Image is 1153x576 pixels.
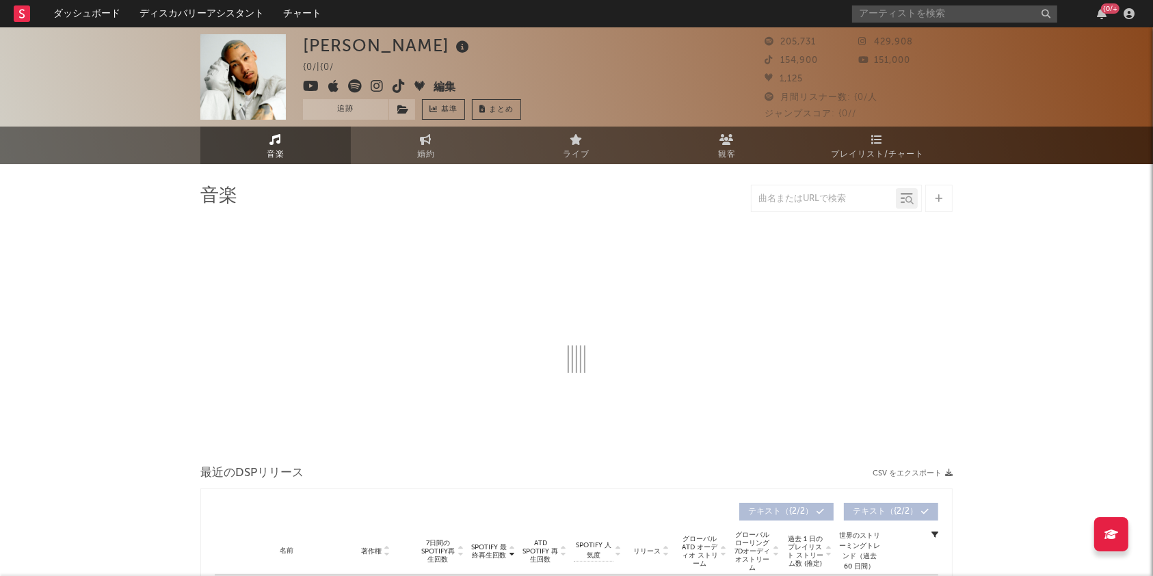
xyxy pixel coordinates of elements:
[859,38,914,47] span: 429,908
[786,535,824,568] span: 過去 1 日のプレイリスト ストリーム数 (推定)
[303,99,388,120] button: 追跡
[1101,3,1119,14] div: {0/+
[303,34,473,57] div: [PERSON_NAME]
[267,146,284,163] span: 音楽
[422,99,465,120] a: 基準
[361,547,382,555] span: 著作権
[718,146,736,163] span: 観客
[752,194,896,205] input: 曲名またはURLで検索
[859,56,911,65] span: 151,000
[564,146,590,163] span: ライブ
[765,93,877,102] span: 月間リスナー数: {0/人
[489,106,514,114] span: まとめ
[739,503,834,521] button: テキスト（{2/2）
[471,543,507,560] span: Spotify 最終再生回数
[681,535,719,568] span: グローバル ATD オーディオ ストリーム
[765,38,816,47] span: 205,731
[852,5,1057,23] input: アーティストを検索
[765,56,818,65] span: 154,900
[242,546,332,556] div: 名前
[441,102,458,118] span: 基準
[472,99,521,120] button: まとめ
[434,79,455,96] button: 編集
[200,465,304,482] span: 最近のDSPリリース
[853,508,918,516] span: テキスト （{2/2）
[839,531,880,572] div: 世界のストリーミングトレンド（過去 60 日間）
[652,127,802,164] a: 観客
[200,127,351,164] a: 音楽
[420,539,456,564] span: 7日間のSpotify再生回数
[802,127,953,164] a: プレイリスト/チャート
[417,146,435,163] span: 婚約
[522,539,559,564] span: ATD Spotify 再生回数
[1097,8,1106,19] button: {0/+
[831,146,924,163] span: プレイリスト/チャート
[748,508,813,516] span: テキスト （{2/2）
[574,540,613,561] span: Spotify 人気度
[765,75,803,83] span: 1,125
[734,531,771,572] span: グローバルローリング7Dオーディオストリーム
[634,547,661,555] span: リリース
[873,469,953,477] button: CSV をエクスポート
[303,60,349,76] div: {0/ | {0/
[765,109,856,118] span: ジャンプスコア: {0//
[501,127,652,164] a: ライブ
[844,503,938,521] button: テキスト（{2/2）
[351,127,501,164] a: 婚約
